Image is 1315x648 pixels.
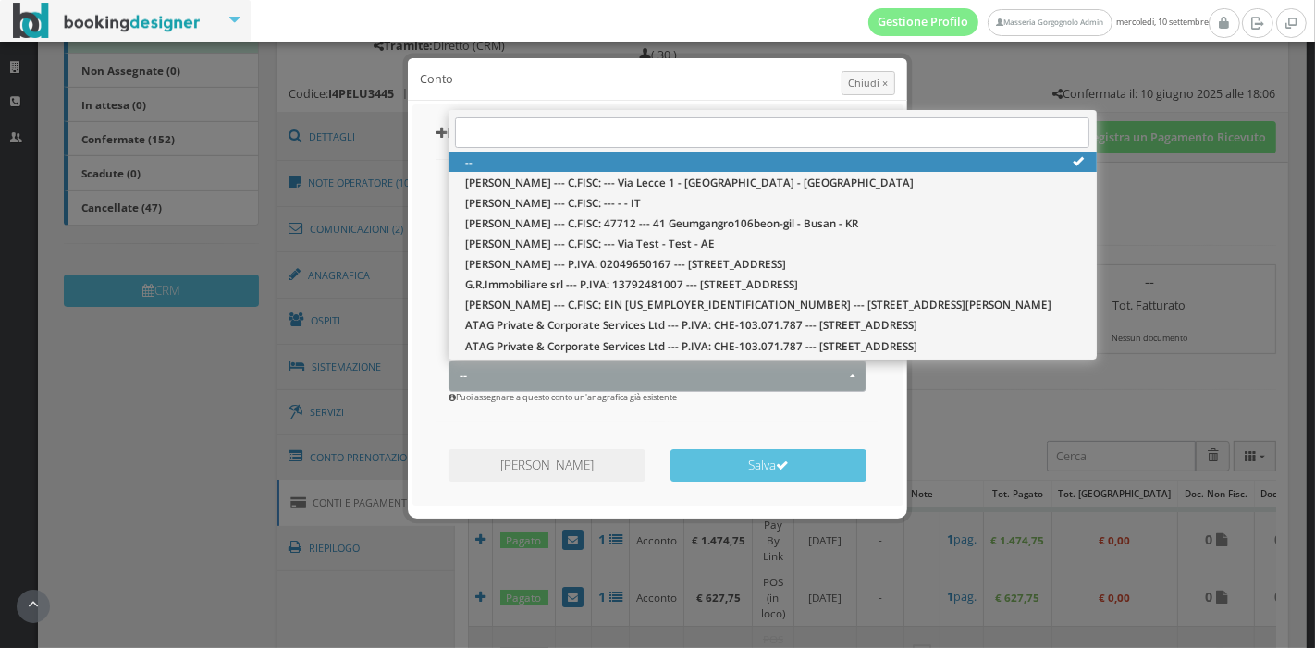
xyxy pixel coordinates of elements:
span: [PERSON_NAME] --- C.FISC: EIN [US_EMPLOYER_IDENTIFICATION_NUMBER] --- [STREET_ADDRESS][PERSON_NAME] [465,297,1051,312]
span: ATAG Private & Corporate Services Ltd --- P.IVA: CHE-103.071.787 --- [STREET_ADDRESS] [465,338,917,354]
button: -- [449,361,866,391]
span: ATAG Private & Corporate Services Ltd --- P.IVA: CHE-103.071.787 --- [STREET_ADDRESS] [465,317,917,333]
span: -- [465,154,473,170]
div: Puoi assegnare a questo conto un'anagrafica già esistente [449,392,866,404]
span: mercoledì, 10 settembre [868,8,1209,36]
button: Salva [670,449,866,482]
a: Masseria Gorgognolo Admin [988,9,1112,36]
input: Search [455,117,1089,148]
span: G.R.Immobiliare srl --- P.IVA: 13792481007 --- [STREET_ADDRESS] [465,276,798,292]
span: [PERSON_NAME] --- C.FISC: --- Via Test - Test - AE [465,236,715,251]
button: [PERSON_NAME] [449,449,645,482]
span: [PERSON_NAME] --- C.FISC: --- Via Lecce 1 - [GEOGRAPHIC_DATA] - [GEOGRAPHIC_DATA] [465,175,914,190]
span: [PERSON_NAME] --- C.FISC: --- - - IT [465,195,641,211]
span: [PERSON_NAME] --- P.IVA: 02049650167 --- [STREET_ADDRESS] [465,256,786,272]
span: -- [460,369,845,383]
img: BookingDesigner.com [13,3,201,39]
h4: Nuovo conto [436,125,879,141]
a: Gestione Profilo [868,8,979,36]
span: [PERSON_NAME] --- C.FISC: 47712 --- 41 Geumgangro106beon-gil - Busan - KR [465,215,858,231]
